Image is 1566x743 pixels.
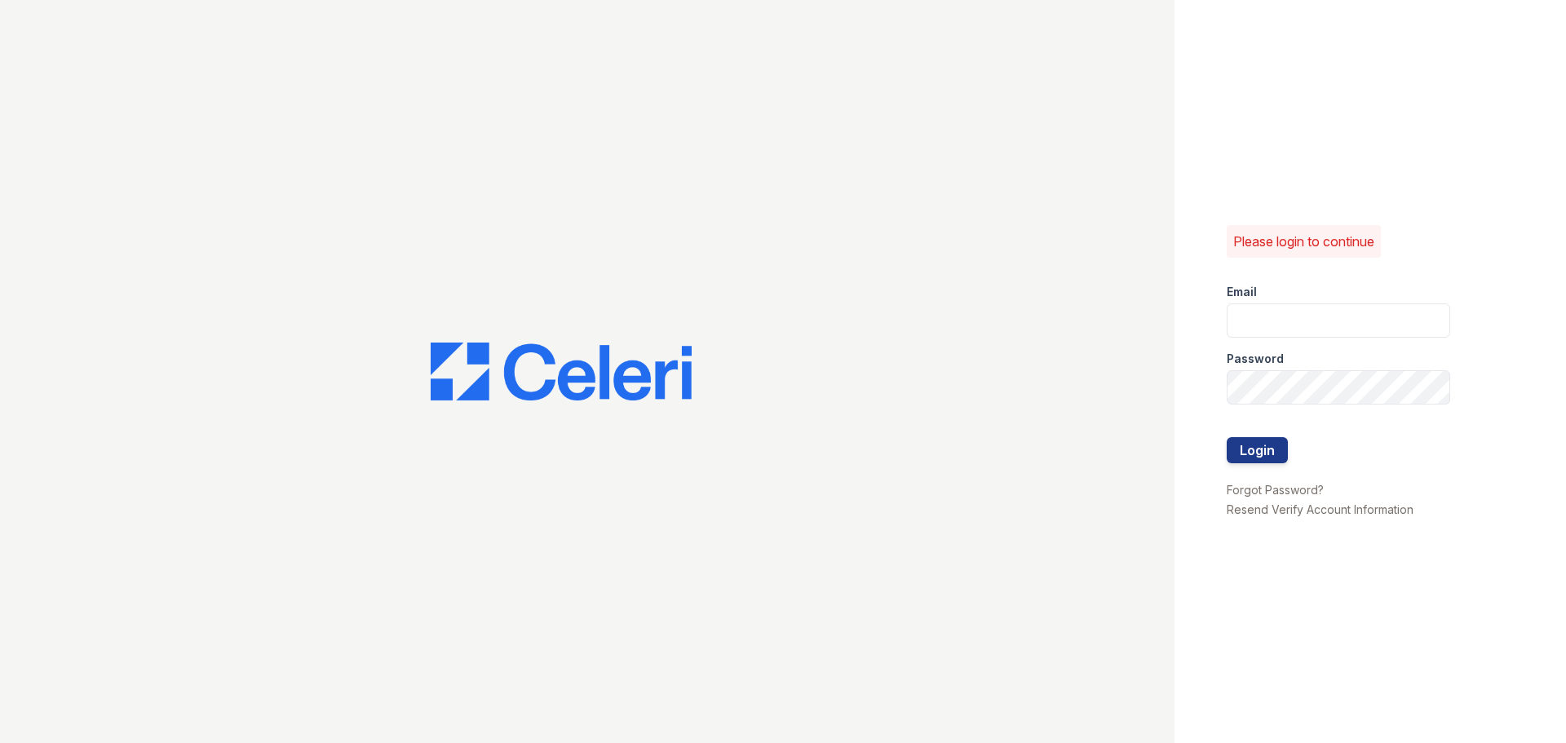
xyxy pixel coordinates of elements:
label: Password [1227,351,1284,367]
a: Forgot Password? [1227,483,1324,497]
img: CE_Logo_Blue-a8612792a0a2168367f1c8372b55b34899dd931a85d93a1a3d3e32e68fde9ad4.png [431,343,692,401]
button: Login [1227,437,1288,463]
p: Please login to continue [1233,232,1374,251]
label: Email [1227,284,1257,300]
a: Resend Verify Account Information [1227,502,1413,516]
